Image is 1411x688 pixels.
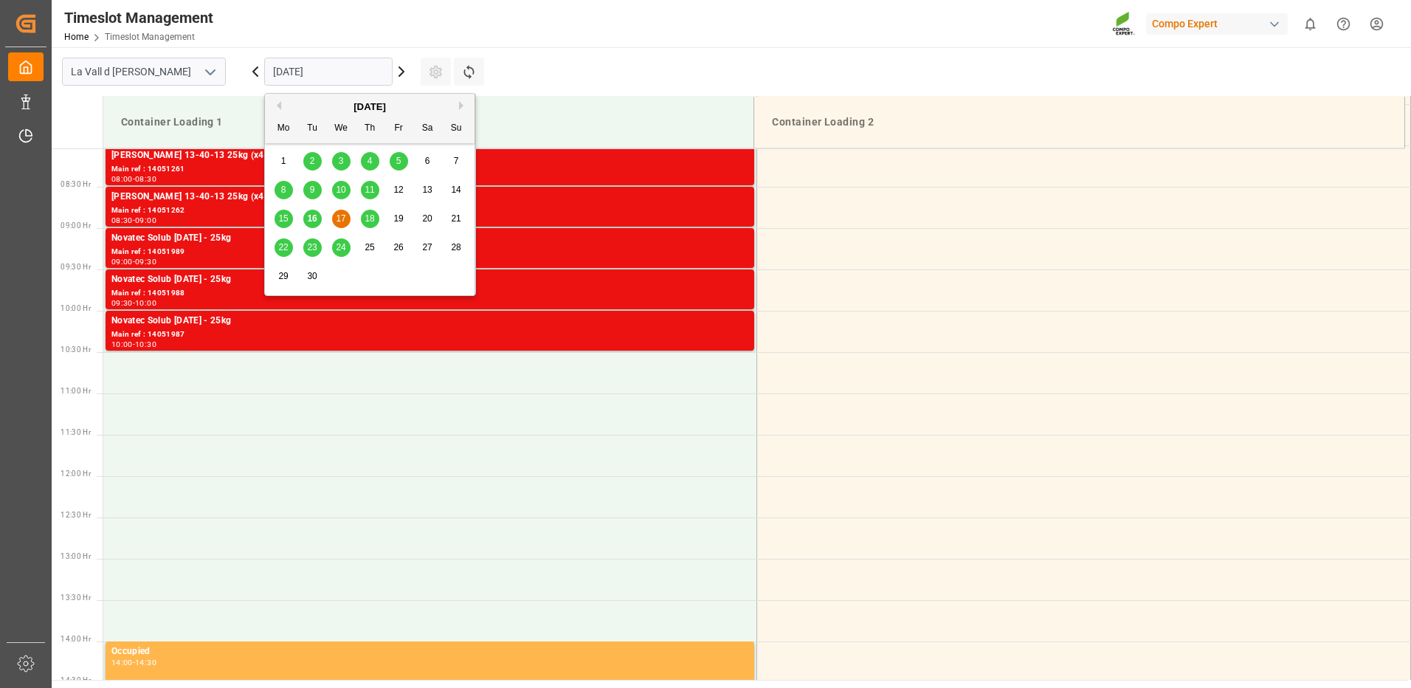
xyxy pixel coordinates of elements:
[111,659,133,666] div: 14:00
[111,204,748,217] div: Main ref : 14051262
[390,120,408,138] div: Fr
[1112,11,1136,37] img: Screenshot%202023-09-29%20at%2010.02.21.png_1712312052.png
[303,238,322,257] div: Choose Tuesday, September 23rd, 2025
[303,152,322,171] div: Choose Tuesday, September 2nd, 2025
[336,213,345,224] span: 17
[368,156,373,166] span: 4
[264,58,393,86] input: DD.MM.YYYY
[390,152,408,171] div: Choose Friday, September 5th, 2025
[459,101,468,110] button: Next Month
[336,242,345,252] span: 24
[265,100,475,114] div: [DATE]
[61,469,91,478] span: 12:00 Hr
[61,635,91,643] span: 14:00 Hr
[310,185,315,195] span: 9
[64,7,213,29] div: Timeslot Management
[111,176,133,182] div: 08:00
[61,345,91,354] span: 10:30 Hr
[61,221,91,230] span: 09:00 Hr
[393,242,403,252] span: 26
[332,152,351,171] div: Choose Wednesday, September 3rd, 2025
[361,238,379,257] div: Choose Thursday, September 25th, 2025
[281,185,286,195] span: 8
[361,181,379,199] div: Choose Thursday, September 11th, 2025
[111,148,748,163] div: [PERSON_NAME] 13-40-13 25kg (x48) INT MSE
[111,231,748,246] div: Novatec Solub [DATE] - 25kg
[275,210,293,228] div: Choose Monday, September 15th, 2025
[307,213,317,224] span: 16
[133,258,135,265] div: -
[61,676,91,684] span: 14:30 Hr
[269,147,471,291] div: month 2025-09
[61,180,91,188] span: 08:30 Hr
[451,185,460,195] span: 14
[451,213,460,224] span: 21
[133,217,135,224] div: -
[135,176,156,182] div: 08:30
[361,210,379,228] div: Choose Thursday, September 18th, 2025
[275,120,293,138] div: Mo
[447,181,466,199] div: Choose Sunday, September 14th, 2025
[133,341,135,348] div: -
[111,258,133,265] div: 09:00
[61,304,91,312] span: 10:00 Hr
[425,156,430,166] span: 6
[418,120,437,138] div: Sa
[422,213,432,224] span: 20
[133,659,135,666] div: -
[135,217,156,224] div: 09:00
[447,238,466,257] div: Choose Sunday, September 28th, 2025
[111,217,133,224] div: 08:30
[135,300,156,306] div: 10:00
[447,210,466,228] div: Choose Sunday, September 21st, 2025
[332,238,351,257] div: Choose Wednesday, September 24th, 2025
[393,185,403,195] span: 12
[111,644,748,659] div: Occupied
[111,341,133,348] div: 10:00
[339,156,344,166] span: 3
[451,242,460,252] span: 28
[111,163,748,176] div: Main ref : 14051261
[303,181,322,199] div: Choose Tuesday, September 9th, 2025
[303,267,322,286] div: Choose Tuesday, September 30th, 2025
[1146,10,1294,38] button: Compo Expert
[447,152,466,171] div: Choose Sunday, September 7th, 2025
[307,271,317,281] span: 30
[61,428,91,436] span: 11:30 Hr
[422,242,432,252] span: 27
[278,242,288,252] span: 22
[61,263,91,271] span: 09:30 Hr
[61,552,91,560] span: 13:00 Hr
[278,271,288,281] span: 29
[272,101,281,110] button: Previous Month
[281,156,286,166] span: 1
[418,181,437,199] div: Choose Saturday, September 13th, 2025
[336,185,345,195] span: 10
[64,32,89,42] a: Home
[275,267,293,286] div: Choose Monday, September 29th, 2025
[278,213,288,224] span: 15
[61,511,91,519] span: 12:30 Hr
[133,300,135,306] div: -
[133,176,135,182] div: -
[396,156,401,166] span: 5
[332,120,351,138] div: We
[115,109,742,136] div: Container Loading 1
[422,185,432,195] span: 13
[332,181,351,199] div: Choose Wednesday, September 10th, 2025
[275,181,293,199] div: Choose Monday, September 8th, 2025
[418,152,437,171] div: Choose Saturday, September 6th, 2025
[199,61,221,83] button: open menu
[275,152,293,171] div: Choose Monday, September 1st, 2025
[111,328,748,341] div: Main ref : 14051987
[61,387,91,395] span: 11:00 Hr
[365,213,374,224] span: 18
[111,246,748,258] div: Main ref : 14051989
[303,210,322,228] div: Choose Tuesday, September 16th, 2025
[1146,13,1288,35] div: Compo Expert
[135,341,156,348] div: 10:30
[111,314,748,328] div: Novatec Solub [DATE] - 25kg
[303,120,322,138] div: Tu
[62,58,226,86] input: Type to search/select
[111,287,748,300] div: Main ref : 14051988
